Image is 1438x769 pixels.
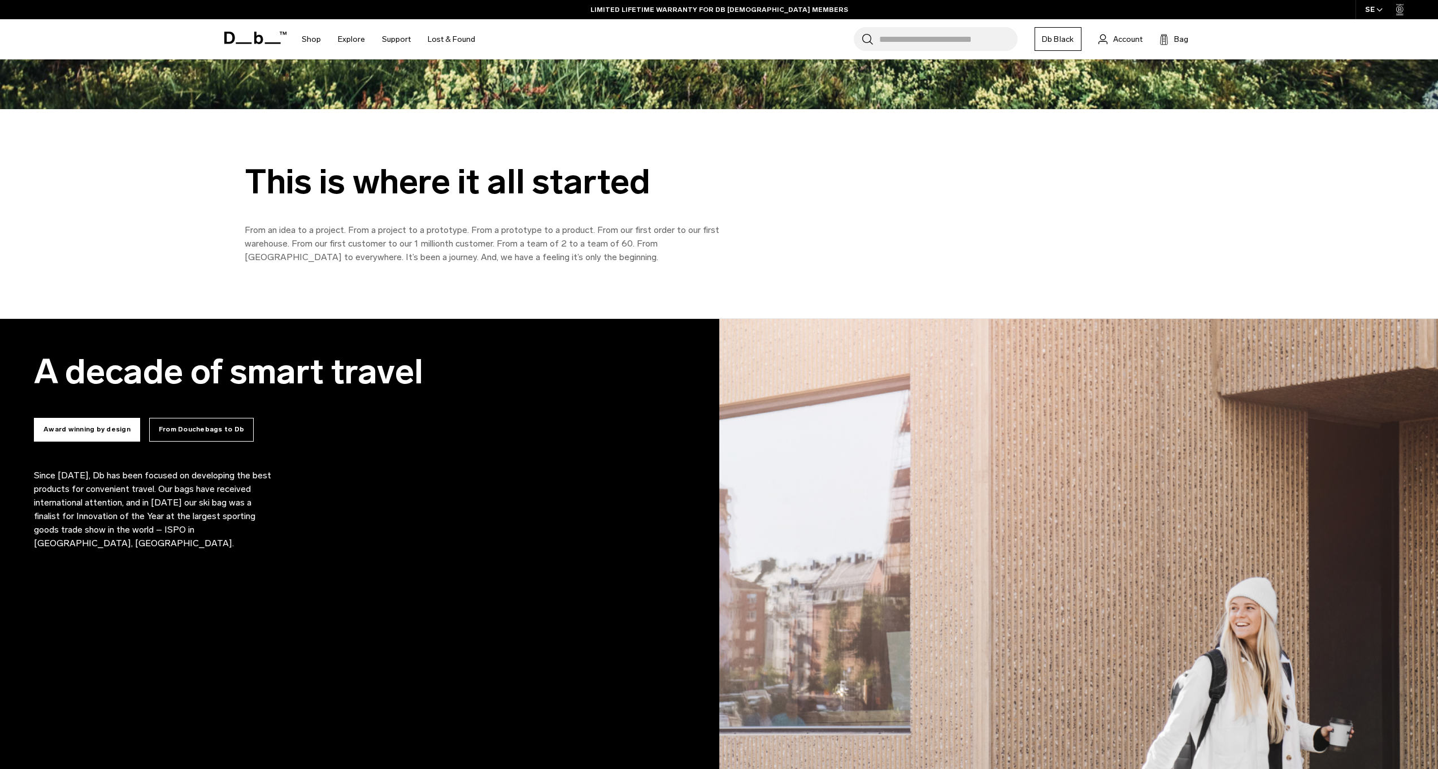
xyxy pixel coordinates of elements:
a: Support [382,19,411,59]
span: Account [1113,33,1142,45]
a: Explore [338,19,365,59]
button: From Douchebags to Db [149,418,254,442]
div: This is where it all started [245,163,753,201]
a: LIMITED LIFETIME WARRANTY FOR DB [DEMOGRAPHIC_DATA] MEMBERS [590,5,848,15]
a: Lost & Found [428,19,475,59]
p: Since [DATE], Db has been focused on developing the best products for convenient travel. Our bags... [34,469,271,550]
p: From an idea to a project. From a project to a prototype. From a prototype to a product. From our... [245,223,753,264]
a: Shop [302,19,321,59]
a: Db Black [1035,27,1081,51]
h2: A decade of smart travel [34,353,423,391]
span: Bag [1174,33,1188,45]
button: Bag [1159,32,1188,46]
button: Award winning by design [34,418,140,442]
nav: Main Navigation [293,19,484,59]
a: Account [1098,32,1142,46]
